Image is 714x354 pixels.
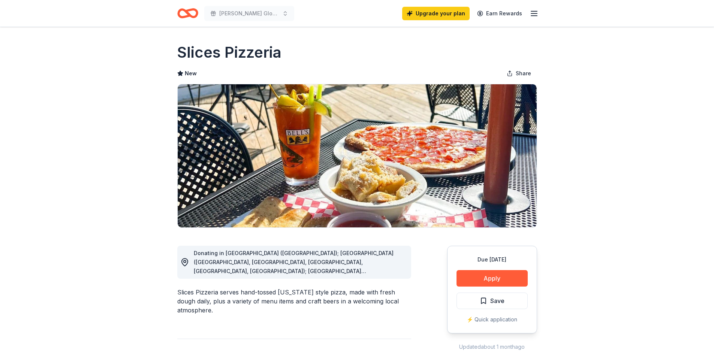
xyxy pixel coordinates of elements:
div: Updated about 1 month ago [447,342,537,351]
button: Save [457,293,528,309]
a: Earn Rewards [473,7,527,20]
h1: Slices Pizzeria [177,42,281,63]
div: Due [DATE] [457,255,528,264]
a: Upgrade your plan [402,7,470,20]
span: Save [490,296,504,306]
button: [PERSON_NAME] Global Prep Academy at [PERSON_NAME] [204,6,294,21]
a: Home [177,4,198,22]
div: Slices Pizzeria serves hand-tossed [US_STATE] style pizza, made with fresh dough daily, plus a va... [177,288,411,315]
span: New [185,69,197,78]
button: Apply [457,270,528,287]
img: Image for Slices Pizzeria [178,84,537,227]
span: Share [516,69,531,78]
button: Share [501,66,537,81]
div: ⚡️ Quick application [457,315,528,324]
span: [PERSON_NAME] Global Prep Academy at [PERSON_NAME] [219,9,279,18]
